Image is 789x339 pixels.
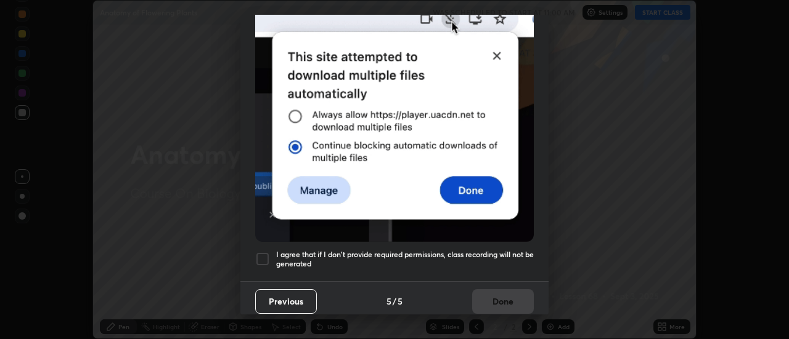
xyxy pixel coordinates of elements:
[398,295,403,308] h4: 5
[386,295,391,308] h4: 5
[255,289,317,314] button: Previous
[393,295,396,308] h4: /
[276,250,534,269] h5: I agree that if I don't provide required permissions, class recording will not be generated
